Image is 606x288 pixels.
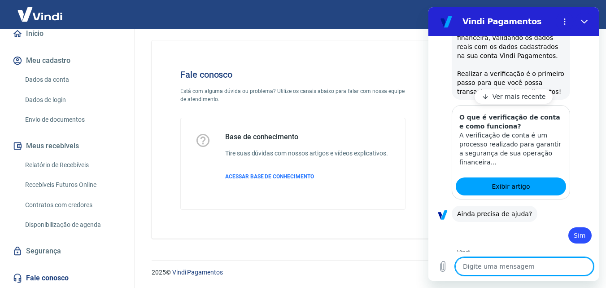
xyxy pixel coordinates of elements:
p: 2025 © [152,268,584,277]
button: Sair [563,6,595,23]
p: Está com alguma dúvida ou problema? Utilize os canais abaixo para falar com nossa equipe de atend... [180,87,405,103]
button: Meus recebíveis [11,136,123,156]
a: Recebíveis Futuros Online [22,176,123,194]
img: Vindi [11,0,69,28]
a: Contratos com credores [22,196,123,214]
iframe: Janela de mensagens [428,7,599,281]
h5: Base de conhecimento [225,133,388,142]
img: Fale conosco [427,55,563,175]
a: Dados de login [22,91,123,109]
a: ACESSAR BASE DE CONHECIMENTO [225,173,388,181]
a: Envio de documentos [22,111,123,129]
a: Segurança [11,241,123,261]
button: Meu cadastro [11,51,123,71]
h4: Fale conosco [180,69,405,80]
a: Dados da conta [22,71,123,89]
a: Vindi Pagamentos [172,269,223,276]
a: Disponibilização de agenda [22,216,123,234]
a: Início [11,24,123,44]
a: Fale conosco [11,268,123,288]
a: Relatório de Recebíveis [22,156,123,174]
h6: Tire suas dúvidas com nossos artigos e vídeos explicativos. [225,149,388,158]
span: ACESSAR BASE DE CONHECIMENTO [225,173,314,180]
